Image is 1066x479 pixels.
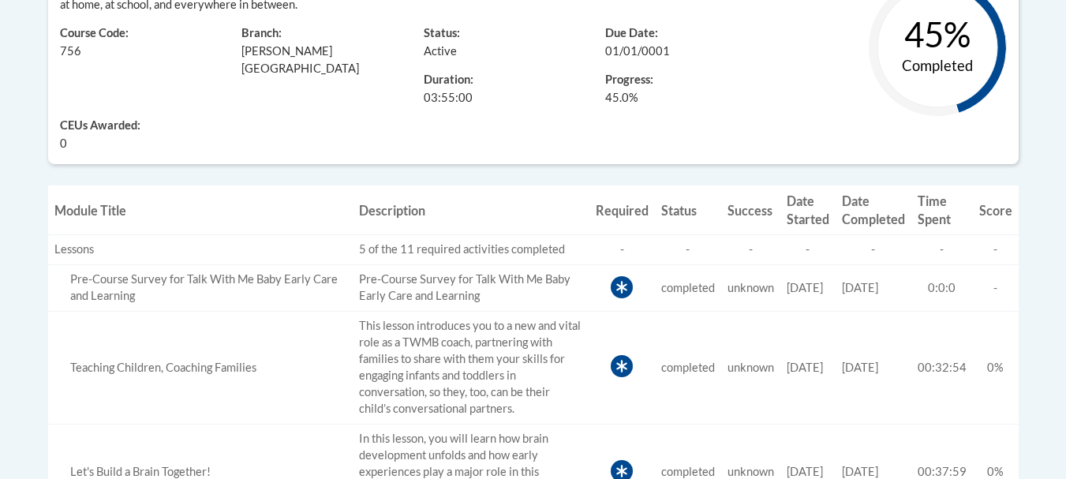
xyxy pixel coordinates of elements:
span: [DATE] [842,281,878,294]
div: Lessons [54,241,346,258]
span: 00:32:54 [918,361,967,374]
span: unknown [727,465,774,478]
th: Status [655,185,721,235]
span: 45.0 [605,91,629,104]
span: Course Code: [60,26,129,39]
span: 756 [60,44,81,58]
span: [DATE] [787,361,823,374]
span: CEUs Awarded: [60,118,219,135]
span: 00:37:59 [918,465,967,478]
td: - [589,235,655,265]
span: Status: [424,26,460,39]
span: 0% [987,465,1004,478]
span: Branch: [241,26,282,39]
span: - [993,242,997,256]
td: - [721,235,780,265]
span: [DATE] [787,281,823,294]
text: Completed [902,57,973,74]
th: Required [589,185,655,235]
span: 0 [60,135,67,152]
th: Date Completed [836,185,911,235]
span: 0:0:0 [928,281,956,294]
td: - [780,235,836,265]
text: 45% [904,13,971,54]
span: 03:55:00 [424,91,473,104]
div: 5 of the 11 required activities completed [359,241,583,258]
span: [DATE] [842,361,878,374]
span: unknown [727,361,774,374]
span: Duration: [424,73,473,86]
td: - [836,235,911,265]
span: 0% [987,361,1004,374]
span: [PERSON_NAME][GEOGRAPHIC_DATA] [241,44,359,75]
th: Score [973,185,1019,235]
th: Date Started [780,185,836,235]
td: Pre-Course Survey for Talk With Me Baby Early Care and Learning [353,265,589,312]
th: Success [721,185,780,235]
span: completed [661,361,715,374]
span: - [993,281,997,294]
span: Due Date: [605,26,658,39]
div: Pre-Course Survey for Talk With Me Baby Early Care and Learning [54,271,346,305]
td: - [911,235,973,265]
span: 01/01/0001 [605,44,670,58]
div: This lesson introduces you to a new and vital role as a TWMB coach, partnering with families to s... [54,360,346,376]
span: Progress: [605,73,653,86]
span: completed [661,465,715,478]
span: Active [424,44,457,58]
span: unknown [727,281,774,294]
span: completed [661,281,715,294]
td: This lesson introduces you to a new and vital role as a TWMB coach, partnering with families to s... [353,312,589,425]
td: - [655,235,721,265]
span: [DATE] [787,465,823,478]
span: % [605,89,638,107]
th: Time Spent [911,185,973,235]
th: Description [353,185,589,235]
th: Module Title [48,185,353,235]
span: [DATE] [842,465,878,478]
